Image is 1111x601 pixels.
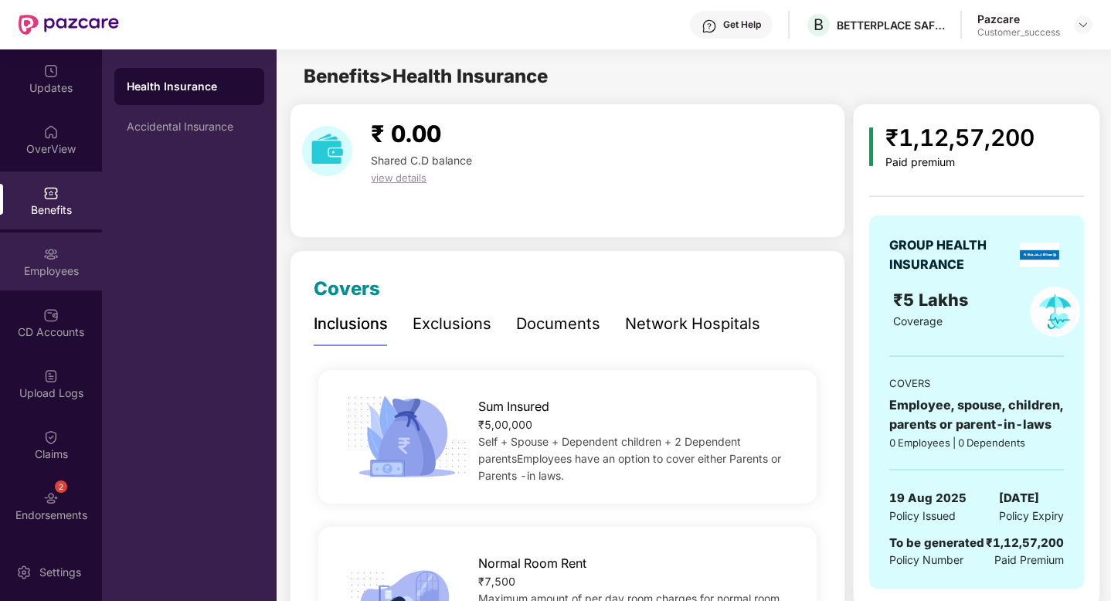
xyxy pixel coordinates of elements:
[127,121,252,133] div: Accidental Insurance
[35,565,86,580] div: Settings
[977,26,1060,39] div: Customer_success
[885,156,1035,169] div: Paid premium
[314,277,380,300] span: Covers
[1020,243,1059,267] img: insurerLogo
[999,489,1039,508] span: [DATE]
[43,491,59,506] img: svg+xml;base64,PHN2ZyBpZD0iRW5kb3JzZW1lbnRzIiB4bWxucz0iaHR0cDovL3d3dy53My5vcmcvMjAwMC9zdmciIHdpZH...
[413,312,491,336] div: Exclusions
[814,15,824,34] span: B
[889,553,963,566] span: Policy Number
[371,154,472,167] span: Shared C.D balance
[43,430,59,445] img: svg+xml;base64,PHN2ZyBpZD0iQ2xhaW0iIHhtbG5zPSJodHRwOi8vd3d3LnczLm9yZy8yMDAwL3N2ZyIgd2lkdGg9IjIwIi...
[302,126,352,176] img: download
[999,508,1064,525] span: Policy Expiry
[723,19,761,31] div: Get Help
[341,392,472,483] img: icon
[625,312,760,336] div: Network Hospitals
[889,236,1014,274] div: GROUP HEALTH INSURANCE
[371,120,441,148] span: ₹ 0.00
[43,63,59,79] img: svg+xml;base64,PHN2ZyBpZD0iVXBkYXRlZCIgeG1sbnM9Imh0dHA6Ly93d3cudzMub3JnLzIwMDAvc3ZnIiB3aWR0aD0iMj...
[478,397,549,416] span: Sum Insured
[889,435,1064,450] div: 0 Employees | 0 Dependents
[885,120,1035,156] div: ₹1,12,57,200
[43,246,59,262] img: svg+xml;base64,PHN2ZyBpZD0iRW1wbG95ZWVzIiB4bWxucz0iaHR0cDovL3d3dy53My5vcmcvMjAwMC9zdmciIHdpZHRoPS...
[478,573,793,590] div: ₹7,500
[893,290,973,310] span: ₹5 Lakhs
[16,565,32,580] img: svg+xml;base64,PHN2ZyBpZD0iU2V0dGluZy0yMHgyMCIgeG1sbnM9Imh0dHA6Ly93d3cudzMub3JnLzIwMDAvc3ZnIiB3aW...
[889,508,956,525] span: Policy Issued
[43,307,59,323] img: svg+xml;base64,PHN2ZyBpZD0iQ0RfQWNjb3VudHMiIGRhdGEtbmFtZT0iQ0QgQWNjb3VudHMiIHhtbG5zPSJodHRwOi8vd3...
[371,171,426,184] span: view details
[889,535,984,550] span: To be generated
[977,12,1060,26] div: Pazcare
[43,368,59,384] img: svg+xml;base64,PHN2ZyBpZD0iVXBsb2FkX0xvZ3MiIGRhdGEtbmFtZT0iVXBsb2FkIExvZ3MiIHhtbG5zPSJodHRwOi8vd3...
[478,554,586,573] span: Normal Room Rent
[994,552,1064,569] span: Paid Premium
[893,314,943,328] span: Coverage
[43,185,59,201] img: svg+xml;base64,PHN2ZyBpZD0iQmVuZWZpdHMiIHhtbG5zPSJodHRwOi8vd3d3LnczLm9yZy8yMDAwL3N2ZyIgd2lkdGg9Ij...
[1077,19,1089,31] img: svg+xml;base64,PHN2ZyBpZD0iRHJvcGRvd24tMzJ4MzIiIHhtbG5zPSJodHRwOi8vd3d3LnczLm9yZy8yMDAwL3N2ZyIgd2...
[889,396,1064,434] div: Employee, spouse, children, parents or parent-in-laws
[986,534,1064,552] div: ₹1,12,57,200
[702,19,717,34] img: svg+xml;base64,PHN2ZyBpZD0iSGVscC0zMngzMiIgeG1sbnM9Imh0dHA6Ly93d3cudzMub3JnLzIwMDAvc3ZnIiB3aWR0aD...
[516,312,600,336] div: Documents
[19,15,119,35] img: New Pazcare Logo
[127,79,252,94] div: Health Insurance
[55,480,67,493] div: 2
[314,312,388,336] div: Inclusions
[43,124,59,140] img: svg+xml;base64,PHN2ZyBpZD0iSG9tZSIgeG1sbnM9Imh0dHA6Ly93d3cudzMub3JnLzIwMDAvc3ZnIiB3aWR0aD0iMjAiIG...
[869,127,873,166] img: icon
[1030,287,1080,337] img: policyIcon
[304,65,548,87] span: Benefits > Health Insurance
[837,18,945,32] div: BETTERPLACE SAFETY SOLUTIONS PRIVATE LIMITED
[478,416,793,433] div: ₹5,00,000
[478,435,781,482] span: Self + Spouse + Dependent children + 2 Dependent parentsEmployees have an option to cover either ...
[889,375,1064,391] div: COVERS
[889,489,967,508] span: 19 Aug 2025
